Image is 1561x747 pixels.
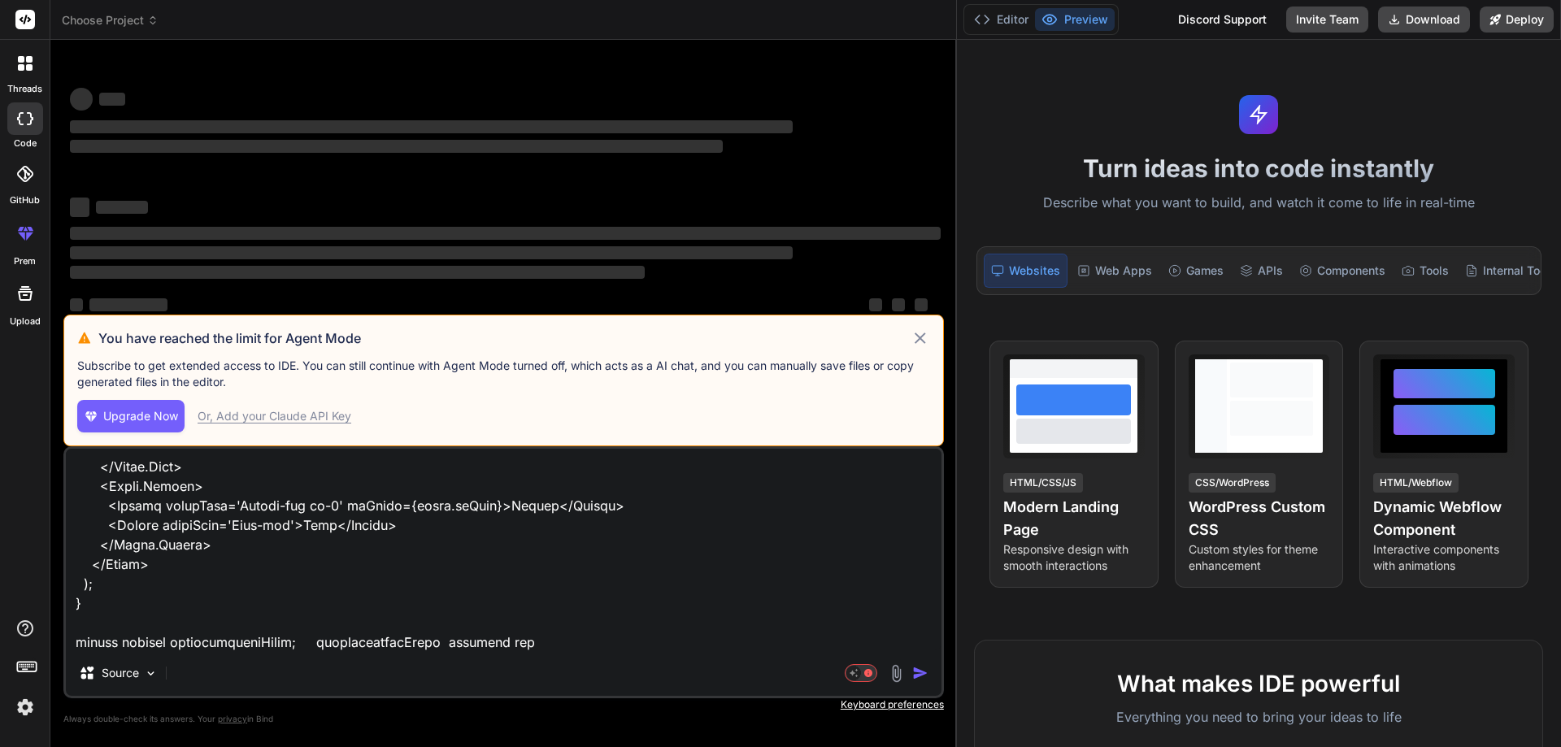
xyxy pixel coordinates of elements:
[1168,7,1276,33] div: Discord Support
[70,140,723,153] span: ‌
[1395,254,1455,288] div: Tools
[869,298,882,311] span: ‌
[7,82,42,96] label: threads
[103,408,178,424] span: Upgrade Now
[10,193,40,207] label: GitHub
[62,12,159,28] span: Choose Project
[1162,254,1230,288] div: Games
[967,154,1551,183] h1: Turn ideas into code instantly
[1003,496,1145,541] h4: Modern Landing Page
[70,298,83,311] span: ‌
[70,120,793,133] span: ‌
[144,667,158,680] img: Pick Models
[96,201,148,214] span: ‌
[70,88,93,111] span: ‌
[70,227,941,240] span: ‌
[1003,473,1083,493] div: HTML/CSS/JS
[14,137,37,150] label: code
[11,693,39,721] img: settings
[1001,667,1516,701] h2: What makes IDE powerful
[63,711,944,727] p: Always double-check its answers. Your in Bind
[1003,541,1145,574] p: Responsive design with smooth interactions
[915,298,928,311] span: ‌
[218,714,247,723] span: privacy
[1189,473,1276,493] div: CSS/WordPress
[1035,8,1115,31] button: Preview
[967,8,1035,31] button: Editor
[102,665,139,681] p: Source
[1286,7,1368,33] button: Invite Team
[1189,541,1330,574] p: Custom styles for theme enhancement
[1293,254,1392,288] div: Components
[89,298,167,311] span: ‌
[912,665,928,681] img: icon
[99,93,125,106] span: ‌
[70,198,89,217] span: ‌
[984,254,1067,288] div: Websites
[14,254,36,268] label: prem
[892,298,905,311] span: ‌
[77,358,930,390] p: Subscribe to get extended access to IDE. You can still continue with Agent Mode turned off, which...
[1373,541,1515,574] p: Interactive components with animations
[1373,496,1515,541] h4: Dynamic Webflow Component
[1071,254,1159,288] div: Web Apps
[967,193,1551,214] p: Describe what you want to build, and watch it come to life in real-time
[70,246,793,259] span: ‌
[10,315,41,328] label: Upload
[1373,473,1459,493] div: HTML/Webflow
[70,266,645,279] span: ‌
[66,449,941,650] textarea: loremi Dolor, { sitAmetc } adip "elits"; doeius Temporin utla "etdol-magnaaliq/Enimadmi"; veniam ...
[63,698,944,711] p: Keyboard preferences
[1378,7,1470,33] button: Download
[1233,254,1289,288] div: APIs
[887,664,906,683] img: attachment
[198,408,351,424] div: Or, Add your Claude API Key
[98,328,911,348] h3: You have reached the limit for Agent Mode
[1480,7,1554,33] button: Deploy
[1189,496,1330,541] h4: WordPress Custom CSS
[77,400,185,432] button: Upgrade Now
[1001,707,1516,727] p: Everything you need to bring your ideas to life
